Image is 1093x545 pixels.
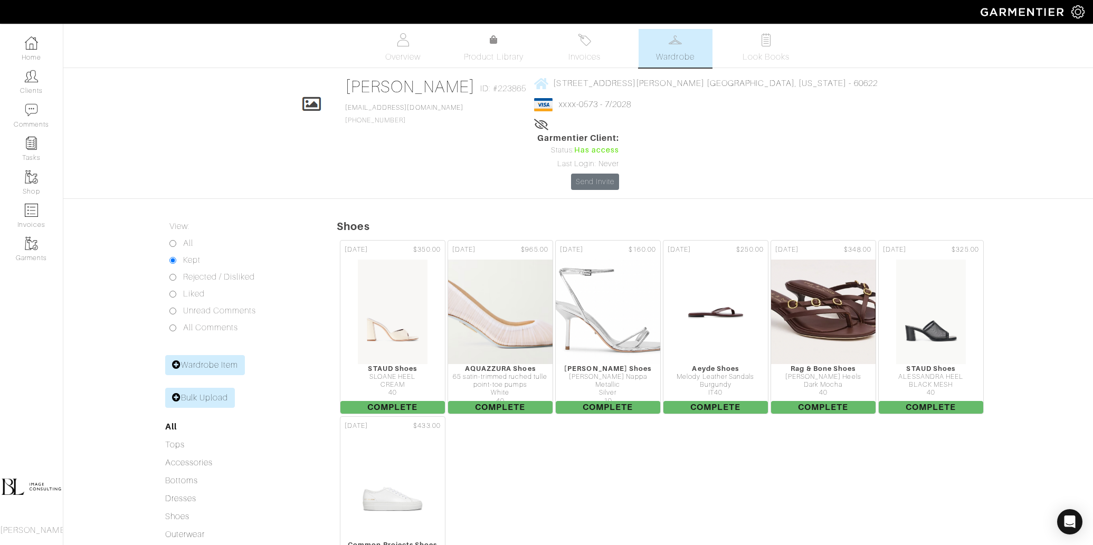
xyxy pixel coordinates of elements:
[877,239,985,415] a: [DATE] $325.00 STAUD Shoes ALESSANDRA HEEL BLACK MESH 40 Complete
[25,137,38,150] img: reminder-icon-8004d30b9f0a5d33ae49ab947aed9ed385cf756f9e5892f1edd6e32f2345188e.png
[521,245,548,255] span: $965.00
[771,381,876,389] div: Dark Mocha
[883,245,906,255] span: [DATE]
[879,365,983,372] div: STAUD Shoes
[769,239,877,415] a: [DATE] $348.00 Rag & Bone Shoes [PERSON_NAME] Heels Dark Mocha 40 Complete
[537,158,620,170] div: Last Login: Never
[669,33,682,46] img: wardrobe-487a4870c1b7c33e795ec22d11cfc2ed9d08956e64fb3008fe2437562e282088.svg
[639,29,712,68] a: Wardrobe
[396,33,410,46] img: basicinfo-40fd8af6dae0f16599ec9e87c0ef1c0a1fdea2edbe929e3d69a839185d80c458.svg
[25,170,38,184] img: garments-icon-b7da505a4dc4fd61783c78ac3ca0ef83fa9d6f193b1c9dc38574b1d14d53ca28.png
[743,51,790,63] span: Look Books
[560,245,583,255] span: [DATE]
[629,245,655,255] span: $160.00
[357,259,428,365] img: GkmHFG8xMbtV3kkEbwJ3oiqg
[413,245,440,255] span: $350.00
[1071,5,1085,18] img: gear-icon-white-bd11855cb880d31180b6d7d6211b90ccbf57a29d726f0c71d8c61bd08dd39cc2.png
[452,245,476,255] span: [DATE]
[165,458,213,467] a: Accessories
[183,288,205,300] label: Liked
[771,389,876,397] div: 40
[448,401,553,414] span: Complete
[556,401,660,414] span: Complete
[183,237,193,250] label: All
[480,82,526,95] span: ID: #223865
[771,401,876,414] span: Complete
[729,29,803,68] a: Look Books
[668,245,691,255] span: [DATE]
[25,237,38,250] img: garments-icon-b7da505a4dc4fd61783c78ac3ca0ef83fa9d6f193b1c9dc38574b1d14d53ca28.png
[345,104,463,124] span: [PHONE_NUMBER]
[25,70,38,83] img: clients-icon-6bae9207a08558b7cb47a8932f037763ab4055f8c8b6bfacd5dc20c3e0201464.png
[165,388,235,408] a: Bulk Upload
[775,245,799,255] span: [DATE]
[682,259,749,365] img: aNKAhwXsCkmoG9NAMKEYwGqp
[663,365,768,372] div: Aeyde Shoes
[340,365,445,372] div: STAUD Shoes
[879,389,983,397] div: 40
[340,389,445,397] div: 40
[25,103,38,117] img: comment-icon-a0a6a9ef722e966f86d9cbdc48e553b5cf19dbc54f86b18d962a5391bc8f6eb6.png
[25,204,38,217] img: orders-icon-0abe47150d42831381b5fb84f609e132dff9fe21cb692f30cb5eec754e2cba89.png
[457,34,531,63] a: Product Library
[448,365,553,372] div: AQUAZZURA Shoes
[345,245,368,255] span: [DATE]
[844,245,871,255] span: $348.00
[448,397,553,405] div: 40
[165,440,185,450] a: Tops
[771,373,876,381] div: [PERSON_NAME] Heels
[553,79,877,88] span: [STREET_ADDRESS][PERSON_NAME] [GEOGRAPHIC_DATA], [US_STATE] - 60622
[540,259,676,365] img: Zn91ubT4shPxr6HqmeU1sHKG
[165,530,205,539] a: Outerwear
[183,304,256,317] label: Unread Comments
[879,373,983,381] div: ALESSANDRA HEEL
[759,33,773,46] img: todo-9ac3debb85659649dc8f770b8b6100bb5dab4b48dedcbae339e5042a72dfd3cc.svg
[448,373,553,389] div: 65 satin-trimmed ruched tulle point-toe pumps
[559,100,631,109] a: xxxx-0573 - 7/2028
[339,239,446,415] a: [DATE] $350.00 STAUD Shoes SLOANE HEEL CREAM 40 Complete
[165,355,245,375] a: Wardrobe Item
[183,254,201,266] label: Kept
[662,239,769,415] a: [DATE] $250.00 Aeyde Shoes Melody Leather Sandals Burgundy IT40 Complete
[556,373,660,389] div: [PERSON_NAME] Nappa Metallic
[574,145,620,156] span: Has access
[165,512,189,521] a: Shoes
[169,220,189,233] label: View:
[337,220,1093,233] h5: Shoes
[385,51,421,63] span: Overview
[534,77,877,90] a: [STREET_ADDRESS][PERSON_NAME] [GEOGRAPHIC_DATA], [US_STATE] - 60622
[340,381,445,389] div: CREAM
[418,259,582,365] img: V9HaoXd92XPS94rs6ysTiiCG
[183,321,239,334] label: All Comments
[362,435,424,541] img: rqNKccJe7V32Q478bpEedFUE
[165,494,196,503] a: Dresses
[879,381,983,389] div: BLACK MESH
[879,401,983,414] span: Complete
[464,51,524,63] span: Product Library
[537,132,620,145] span: Garmentier Client:
[554,239,662,415] a: [DATE] $160.00 [PERSON_NAME] Shoes [PERSON_NAME] Nappa Metallic Silver 10 Complete
[413,421,440,431] span: $433.00
[537,145,620,156] div: Status:
[183,271,255,283] label: Rejected / Disliked
[165,476,198,485] a: Bottoms
[25,36,38,50] img: dashboard-icon-dbcd8f5a0b271acd01030246c82b418ddd0df26cd7fceb0bd07c9910d44c42f6.png
[571,174,620,190] a: Send Invite
[448,389,553,397] div: White
[663,381,768,389] div: Burgundy
[952,245,978,255] span: $325.00
[663,389,768,397] div: IT40
[736,245,763,255] span: $250.00
[1057,509,1082,534] div: Open Intercom Messenger
[345,421,368,431] span: [DATE]
[556,397,660,405] div: 10
[165,422,177,432] a: All
[975,3,1071,21] img: garmentier-logo-header-white-b43fb05a5012e4ada735d5af1a66efaba907eab6374d6393d1fbf88cb4ef424d.png
[534,98,553,111] img: visa-934b35602734be37eb7d5d7e5dbcd2044c359bf20a24dc3361ca3fa54326a8a7.png
[656,51,694,63] span: Wardrobe
[733,259,914,365] img: DzuNKEAe3FyWaEaEg92gYR9P
[771,365,876,372] div: Rag & Bone Shoes
[345,77,476,96] a: [PERSON_NAME]
[340,401,445,414] span: Complete
[896,259,966,365] img: diYnkaLjXMj4hnKkbJ4LCFS8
